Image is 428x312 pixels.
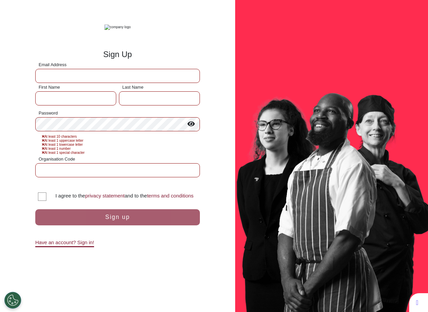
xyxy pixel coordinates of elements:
label: Email Address [39,63,67,67]
div: I agree to the and to the [55,192,200,201]
label: Organisation Code [39,157,75,161]
a: privacy statement [85,193,125,198]
span: At least 1 lowercase letter [42,143,83,146]
div: Sign Up [35,48,200,60]
img: company logo [104,25,131,30]
label: First Name [39,85,60,89]
span: At least 10 characters [42,135,77,138]
a: Have an account? Sign in! [35,239,94,247]
span: At least 1 uppercase letter [42,139,83,142]
a: terms and conditions [147,193,194,198]
span: At least 1 number [42,147,71,150]
label: Password [39,111,58,115]
button: Sign up [35,209,200,225]
label: Last Name [122,85,143,89]
button: Open Preferences [4,292,21,309]
span: At least 1 special character [42,151,85,154]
